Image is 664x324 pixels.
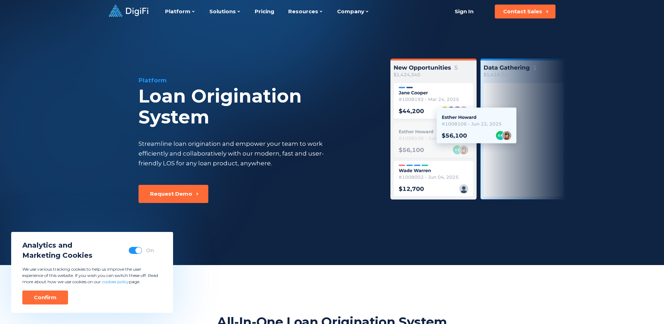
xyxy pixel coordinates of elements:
div: Confirm [34,294,57,301]
button: Confirm [22,291,68,304]
div: Contact Sales [503,8,542,15]
span: Marketing Cookies [22,250,92,261]
button: Request Demo [139,185,208,203]
span: Analytics and [22,240,92,250]
button: Contact Sales [495,5,555,18]
a: cookies policy [102,279,129,284]
div: Loan Origination System [139,86,373,128]
div: Request Demo [150,190,192,197]
div: Streamline loan origination and empower your team to work efficiently and collaboratively with ou... [139,139,337,168]
p: We use various tracking cookies to help us improve the user experience of this website. If you wi... [22,266,162,285]
div: On [146,247,154,254]
a: Sign In [446,5,482,18]
div: Platform [139,76,373,84]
